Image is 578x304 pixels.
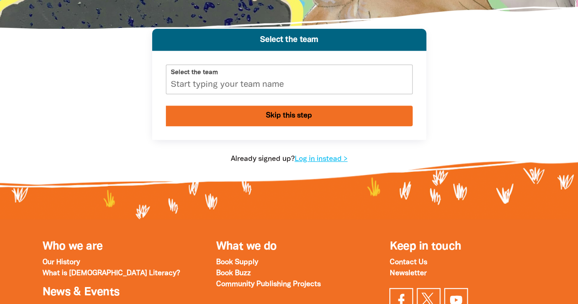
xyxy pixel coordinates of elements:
[42,270,180,277] a: What is [DEMOGRAPHIC_DATA] Literacy?
[389,259,427,266] a: Contact Us
[166,106,413,126] button: Skip this step
[42,241,103,252] a: Who we are
[42,287,120,298] a: News & Events
[295,156,348,162] a: Log in instead >
[157,36,422,44] h4: Select the team
[216,241,276,252] a: What we do
[389,241,461,252] span: Keep in touch
[389,270,426,277] a: Newsletter
[166,65,412,94] input: Start typing your team name
[216,270,250,277] a: Book Buzz
[216,281,320,288] a: Community Publishing Projects
[42,259,80,266] a: Our History
[152,154,426,165] p: Already signed up?
[216,259,258,266] a: Book Supply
